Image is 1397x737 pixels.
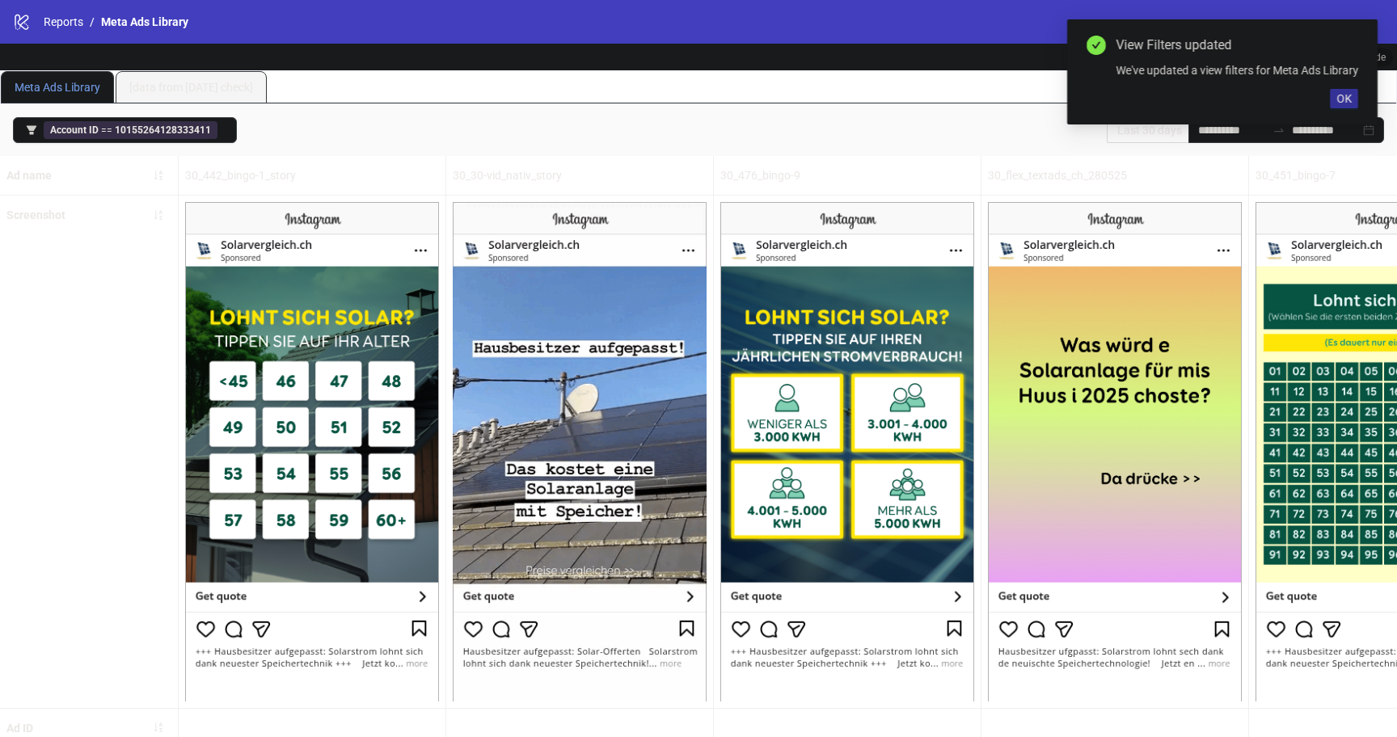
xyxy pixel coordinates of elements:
span: OK [1336,92,1352,105]
a: Close [1340,36,1358,53]
span: check-circle [1087,36,1106,55]
div: View Filters updated [1116,36,1358,55]
button: OK [1330,89,1358,108]
div: We've updated a view filters for Meta Ads Library [1116,61,1358,79]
